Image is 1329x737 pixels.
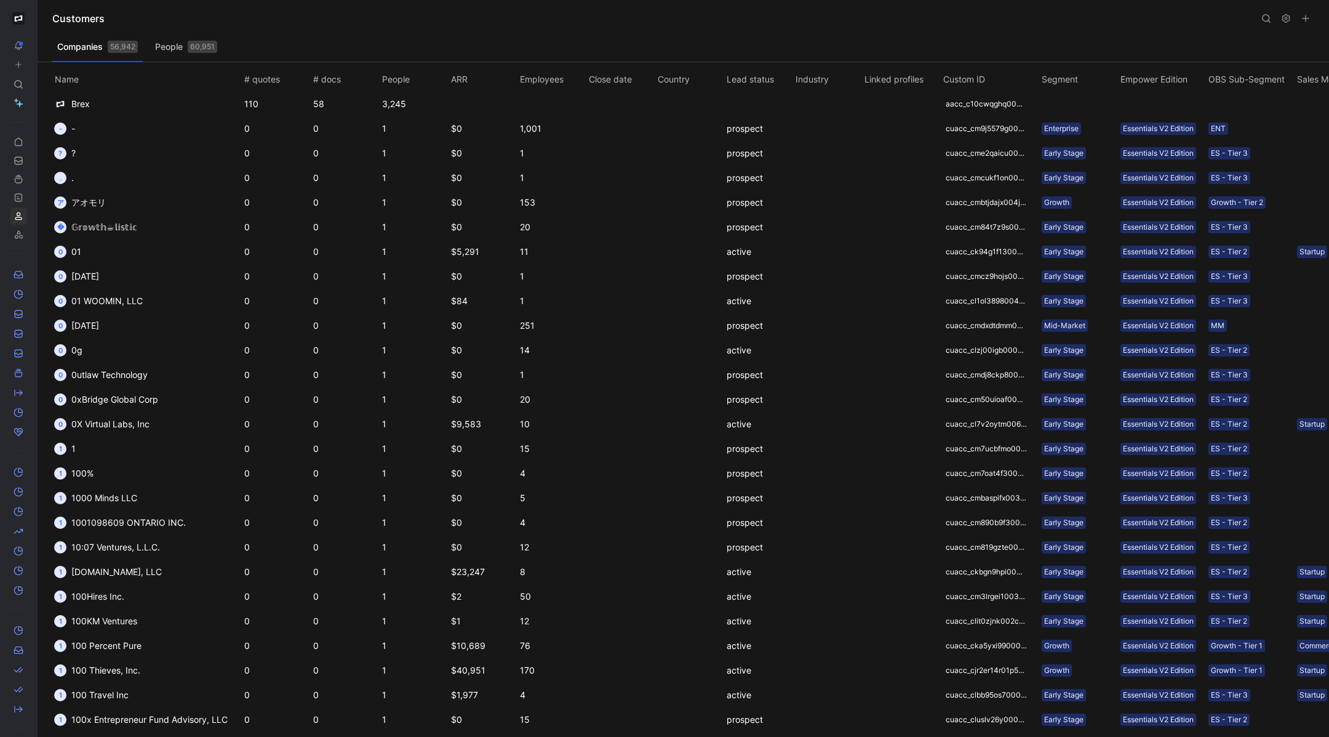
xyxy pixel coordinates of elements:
th: Employees [517,62,586,92]
td: 15 [517,437,586,461]
div: cuacc_cmbtjdajx004j01qyea73kl8u [946,196,1027,209]
div: Early Stage [1044,344,1084,356]
span: 1000 Minds LLC [71,493,137,503]
button: logoBrex [50,94,94,114]
td: 0 [242,313,311,338]
button: 00utlaw Technology [50,365,152,385]
button: アアオモリ [50,193,110,212]
button: ?? [50,143,80,163]
button: 0[DATE] [50,316,103,336]
td: 1 [380,116,449,141]
div: Growth - Tier 2 [1211,196,1263,209]
td: $0 [449,437,517,461]
td: $0 [449,387,517,412]
div: ES - Tier 2 [1211,344,1247,356]
td: prospect [724,510,793,535]
div: cuacc_cm9j5579g003q01njp0sfhvpj [946,123,1027,135]
div: cuacc_cmdxdtdmm00n101qu35e0akmc [946,320,1027,332]
td: $0 [449,215,517,240]
div: 1 [54,492,66,504]
td: 1 [380,240,449,264]
button: -- [50,119,79,139]
div: cuacc_cme2qaicu002c01orlzu55dv9 [946,147,1027,159]
th: Country [655,62,724,92]
td: 11 [517,240,586,264]
button: 11000 Minds LLC [50,488,142,508]
td: 1 [380,215,449,240]
td: 0 [311,486,380,510]
div: 1 [54,541,66,554]
button: 00xBridge Global Corp [50,390,162,409]
td: 0 [311,116,380,141]
td: 0 [311,264,380,289]
td: 0 [242,289,311,313]
div: 0 [54,369,66,381]
td: $0 [449,166,517,190]
td: $84 [449,289,517,313]
td: 20 [517,215,586,240]
div: Essentials V2 Edition [1123,196,1194,209]
td: 110 [242,92,311,116]
button: 001 WOOMIN, LLC [50,291,147,311]
th: Close date [586,62,655,92]
td: $0 [449,461,517,486]
td: 0 [311,141,380,166]
div: Essentials V2 Edition [1123,172,1194,184]
td: $10,689 [449,634,517,658]
th: # docs [311,62,380,92]
span: ? [71,148,76,158]
td: 1 [380,387,449,412]
button: 1100Hires Inc. [50,587,129,606]
td: 1 [517,363,586,387]
td: 1 [380,289,449,313]
td: 0 [242,486,311,510]
td: 0 [242,412,311,437]
div: Essentials V2 Edition [1123,147,1194,159]
td: 0 [242,461,311,486]
td: 0 [311,437,380,461]
td: 0 [242,141,311,166]
td: 58 [311,92,380,116]
div: ENT [1211,123,1226,135]
div: Early Stage [1044,246,1084,258]
span: 1 [71,443,76,454]
td: active [724,289,793,313]
td: $9,583 [449,412,517,437]
div: Essentials V2 Edition [1123,123,1194,135]
button: 11001098609 ONTARIO INC. [50,513,190,533]
td: 1,001 [517,116,586,141]
div: Early Stage [1044,369,1084,381]
button: 1100% [50,464,98,483]
span: 0X Virtual Labs, Inc [71,419,150,429]
td: 1 [380,707,449,732]
span: [DATE] [71,271,99,281]
td: 0 [311,707,380,732]
div: Essentials V2 Edition [1123,246,1194,258]
td: $0 [449,190,517,215]
td: 1 [380,461,449,486]
td: 1 [380,535,449,560]
td: 1 [380,634,449,658]
div: cuacc_cmcz9hojs00de01lno3zuk24m [946,270,1027,283]
td: 1 [517,264,586,289]
td: prospect [724,387,793,412]
td: 0 [242,116,311,141]
td: prospect [724,363,793,387]
div: ES - Tier 2 [1211,246,1247,258]
td: 12 [517,535,586,560]
div: ア [54,196,66,209]
td: 12 [517,609,586,634]
td: 0 [242,560,311,584]
td: 1 [380,510,449,535]
td: 1 [380,338,449,363]
td: 0 [311,190,380,215]
div: Mid-Market [1044,320,1085,332]
div: - [54,123,66,135]
td: 0 [311,289,380,313]
span: 01 WOOMIN, LLC [71,296,143,306]
div: 0 [54,320,66,332]
div: 0 [54,246,66,258]
th: Segment [1039,62,1118,92]
td: $2 [449,584,517,609]
td: $0 [449,486,517,510]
